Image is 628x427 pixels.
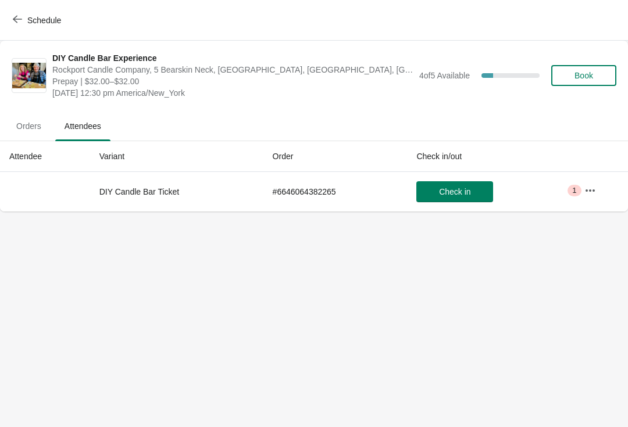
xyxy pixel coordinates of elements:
[7,116,51,137] span: Orders
[52,87,413,99] span: [DATE] 12:30 pm America/New_York
[90,141,263,172] th: Variant
[6,10,70,31] button: Schedule
[52,64,413,76] span: Rockport Candle Company, 5 Bearskin Neck, [GEOGRAPHIC_DATA], [GEOGRAPHIC_DATA], [GEOGRAPHIC_DATA]
[55,116,110,137] span: Attendees
[572,186,576,195] span: 1
[419,71,470,80] span: 4 of 5 Available
[575,71,593,80] span: Book
[52,76,413,87] span: Prepay | $32.00–$32.00
[439,187,470,196] span: Check in
[407,141,575,172] th: Check in/out
[263,172,408,211] td: # 6646064382265
[12,63,46,88] img: DIY Candle Bar Experience
[263,141,408,172] th: Order
[551,65,616,86] button: Book
[416,181,493,202] button: Check in
[27,16,61,25] span: Schedule
[52,52,413,64] span: DIY Candle Bar Experience
[90,172,263,211] td: DIY Candle Bar Ticket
